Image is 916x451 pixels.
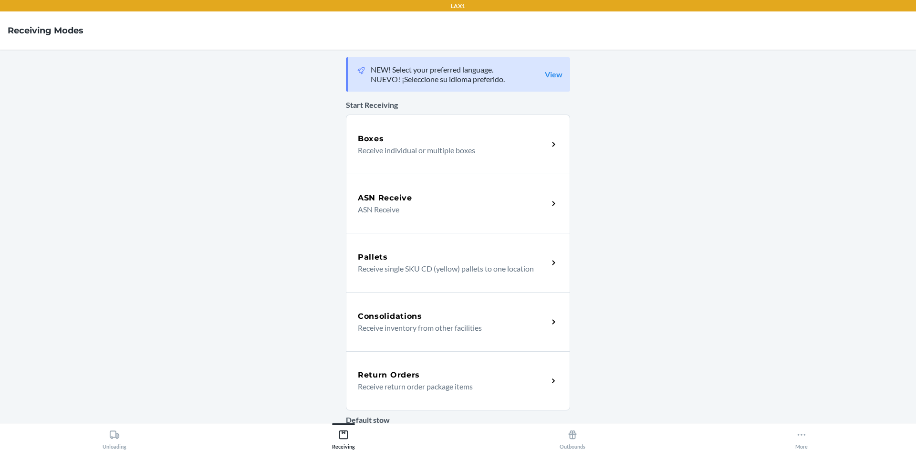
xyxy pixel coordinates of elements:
[458,423,687,450] button: Outbounds
[358,263,541,274] p: Receive single SKU CD (yellow) pallets to one location
[358,145,541,156] p: Receive individual or multiple boxes
[346,292,570,351] a: ConsolidationsReceive inventory from other facilities
[332,426,355,450] div: Receiving
[358,381,541,392] p: Receive return order package items
[346,115,570,174] a: BoxesReceive individual or multiple boxes
[371,74,505,84] p: NUEVO! ¡Seleccione su idioma preferido.
[8,24,83,37] h4: Receiving Modes
[358,252,388,263] h5: Pallets
[358,311,422,322] h5: Consolidations
[358,369,420,381] h5: Return Orders
[358,133,384,145] h5: Boxes
[346,99,570,111] p: Start Receiving
[371,65,505,74] p: NEW! Select your preferred language.
[560,426,585,450] div: Outbounds
[358,204,541,215] p: ASN Receive
[346,174,570,233] a: ASN ReceiveASN Receive
[451,2,465,10] p: LAX1
[229,423,458,450] button: Receiving
[346,414,570,426] p: Default stow
[358,192,412,204] h5: ASN Receive
[346,351,570,410] a: Return OrdersReceive return order package items
[545,70,562,79] a: View
[795,426,808,450] div: More
[346,233,570,292] a: PalletsReceive single SKU CD (yellow) pallets to one location
[358,322,541,334] p: Receive inventory from other facilities
[687,423,916,450] button: More
[103,426,126,450] div: Unloading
